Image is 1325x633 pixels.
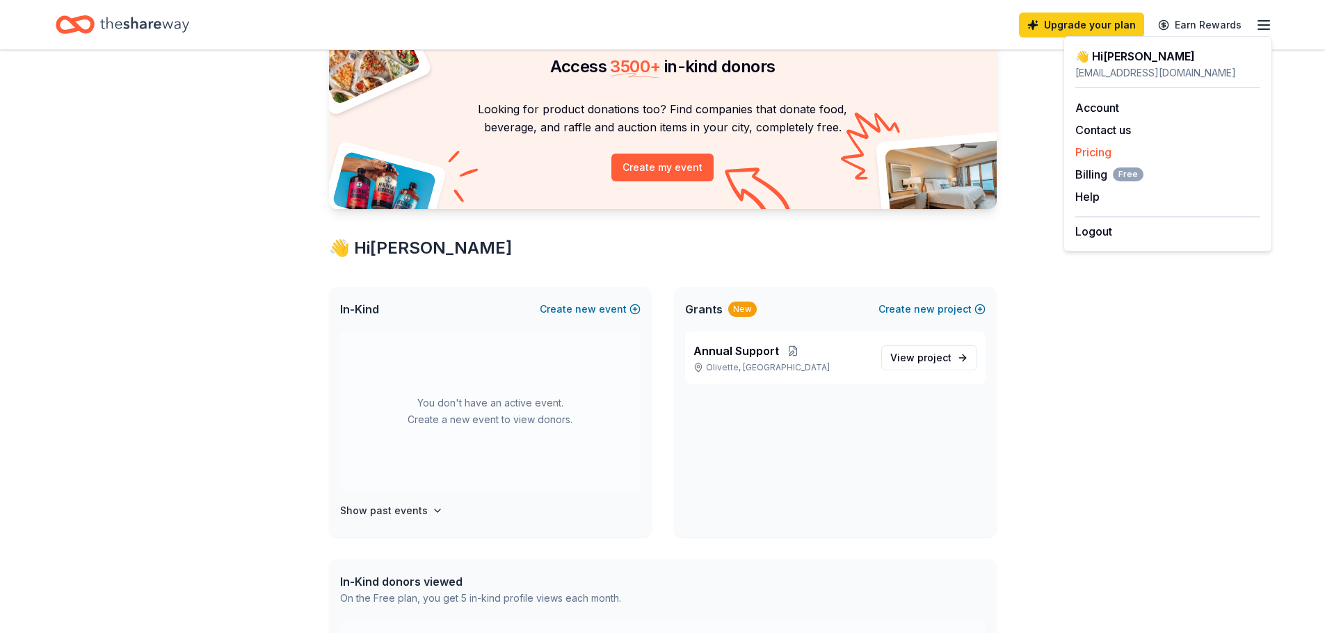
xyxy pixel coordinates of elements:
a: Home [56,8,189,41]
a: Earn Rewards [1150,13,1250,38]
button: Show past events [340,502,443,519]
span: View [890,350,951,366]
span: Annual Support [693,343,779,359]
h4: Show past events [340,502,428,519]
img: Pizza [313,17,421,106]
a: Pricing [1075,145,1111,159]
button: Help [1075,188,1100,205]
button: Createnewevent [540,301,641,318]
div: On the Free plan, you get 5 in-kind profile views each month. [340,590,621,607]
span: Free [1113,167,1143,181]
div: 👋 Hi [PERSON_NAME] [329,237,997,259]
span: new [914,301,935,318]
button: Logout [1075,223,1112,240]
span: new [575,301,596,318]
span: Access in-kind donors [550,56,776,76]
button: Contact us [1075,122,1131,138]
p: Olivette, [GEOGRAPHIC_DATA] [693,362,870,373]
img: Curvy arrow [725,167,794,220]
p: Looking for product donations too? Find companies that donate food, beverage, and raffle and auct... [346,100,980,137]
div: 👋 Hi [PERSON_NAME] [1075,48,1260,65]
div: You don't have an active event. Create a new event to view donors. [340,331,641,491]
span: In-Kind [340,301,379,318]
a: Account [1075,101,1119,115]
button: Create my event [611,154,714,181]
button: Createnewproject [878,301,986,318]
button: BillingFree [1075,166,1143,183]
a: View project [881,345,977,370]
span: 3500 + [610,56,660,76]
span: Grants [685,301,723,318]
div: In-Kind donors viewed [340,573,621,590]
span: project [917,352,951,363]
span: Billing [1075,166,1143,183]
div: [EMAIL_ADDRESS][DOMAIN_NAME] [1075,65,1260,81]
div: New [728,302,757,317]
a: Upgrade your plan [1019,13,1144,38]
